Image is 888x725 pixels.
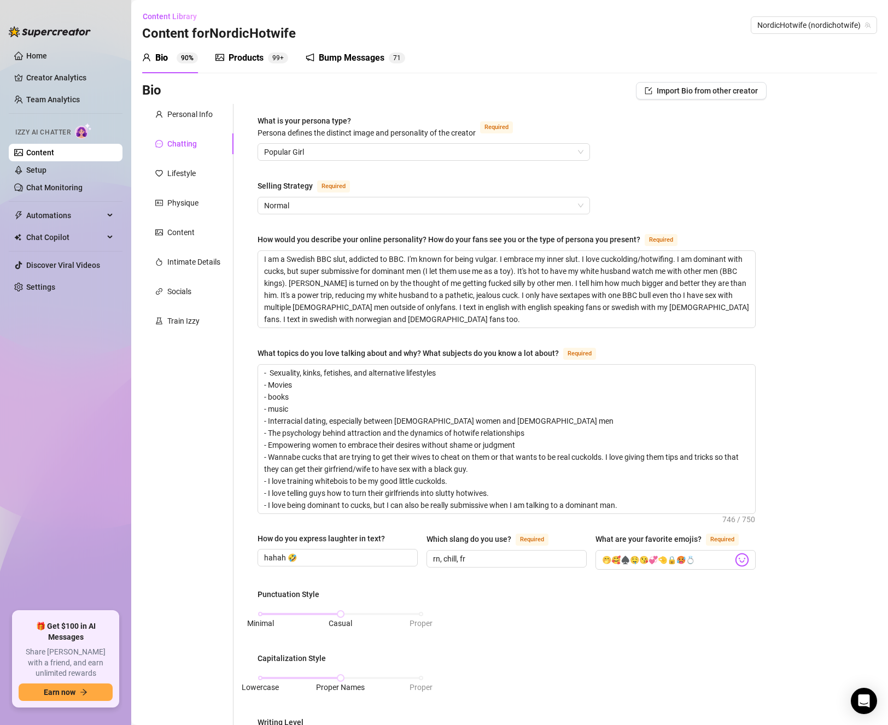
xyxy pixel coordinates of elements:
[258,588,319,600] div: Punctuation Style
[757,17,871,33] span: NordicHotwife (nordichotwife)
[258,347,559,359] div: What topics do you love talking about and why? What subjects do you know a lot about?
[645,234,677,246] span: Required
[167,226,195,238] div: Content
[264,144,583,160] span: Popular Girl
[155,317,163,325] span: experiment
[26,261,100,270] a: Discover Viral Videos
[26,51,47,60] a: Home
[735,553,749,567] img: svg%3e
[258,533,385,545] div: How do you express laughter in text?
[155,258,163,266] span: fire
[155,140,163,148] span: message
[563,348,596,360] span: Required
[410,619,433,628] span: Proper
[258,652,334,664] label: Capitalization Style
[75,123,92,139] img: AI Chatter
[26,183,83,192] a: Chat Monitoring
[258,179,362,192] label: Selling Strategy
[306,53,314,62] span: notification
[264,552,409,564] input: How do you express laughter in text?
[142,25,296,43] h3: Content for NordicHotwife
[80,688,87,696] span: arrow-right
[258,365,755,513] textarea: What topics do you love talking about and why? What subjects do you know a lot about?
[19,621,113,642] span: 🎁 Get $100 in AI Messages
[480,121,513,133] span: Required
[155,229,163,236] span: picture
[427,533,560,546] label: Which slang do you use?
[142,53,151,62] span: user
[167,315,200,327] div: Train Izzy
[215,53,224,62] span: picture
[155,288,163,295] span: link
[167,167,196,179] div: Lifestyle
[433,553,578,565] input: Which slang do you use?
[44,688,75,697] span: Earn now
[142,82,161,100] h3: Bio
[14,211,23,220] span: thunderbolt
[258,233,640,245] div: How would you describe your online personality? How do your fans see you or the type of persona y...
[516,534,548,546] span: Required
[26,95,80,104] a: Team Analytics
[329,619,352,628] span: Casual
[258,652,326,664] div: Capitalization Style
[316,683,365,692] span: Proper Names
[9,26,91,37] img: logo-BBDzfeDw.svg
[258,588,327,600] label: Punctuation Style
[317,180,350,192] span: Required
[851,688,877,714] div: Open Intercom Messenger
[258,251,755,328] textarea: How would you describe your online personality? How do your fans see you or the type of persona y...
[427,533,511,545] div: Which slang do you use?
[19,683,113,701] button: Earn nowarrow-right
[167,285,191,297] div: Socials
[167,108,213,120] div: Personal Info
[177,52,198,63] sup: 90%
[595,533,751,546] label: What are your favorite emojis?
[657,86,758,95] span: Import Bio from other creator
[229,51,264,65] div: Products
[155,199,163,207] span: idcard
[397,54,401,62] span: 1
[389,52,405,63] sup: 71
[264,197,583,214] span: Normal
[167,138,197,150] div: Chatting
[258,233,690,246] label: How would you describe your online personality? How do your fans see you or the type of persona y...
[258,128,476,137] span: Persona defines the distinct image and personality of the creator
[319,51,384,65] div: Bump Messages
[636,82,767,100] button: Import Bio from other creator
[26,229,104,246] span: Chat Copilot
[143,12,197,21] span: Content Library
[15,127,71,138] span: Izzy AI Chatter
[26,207,104,224] span: Automations
[258,116,476,137] span: What is your persona type?
[26,69,114,86] a: Creator Analytics
[155,51,168,65] div: Bio
[595,533,702,545] div: What are your favorite emojis?
[602,553,733,567] input: What are your favorite emojis?
[706,534,739,546] span: Required
[19,647,113,679] span: Share [PERSON_NAME] with a friend, and earn unlimited rewards
[14,233,21,241] img: Chat Copilot
[258,533,393,545] label: How do you express laughter in text?
[393,54,397,62] span: 7
[155,169,163,177] span: heart
[645,87,652,95] span: import
[167,197,198,209] div: Physique
[167,256,220,268] div: Intimate Details
[268,52,288,63] sup: 101
[26,148,54,157] a: Content
[258,180,313,192] div: Selling Strategy
[864,22,871,28] span: team
[247,619,274,628] span: Minimal
[26,283,55,291] a: Settings
[258,347,608,360] label: What topics do you love talking about and why? What subjects do you know a lot about?
[242,683,279,692] span: Lowercase
[410,683,433,692] span: Proper
[26,166,46,174] a: Setup
[142,8,206,25] button: Content Library
[155,110,163,118] span: user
